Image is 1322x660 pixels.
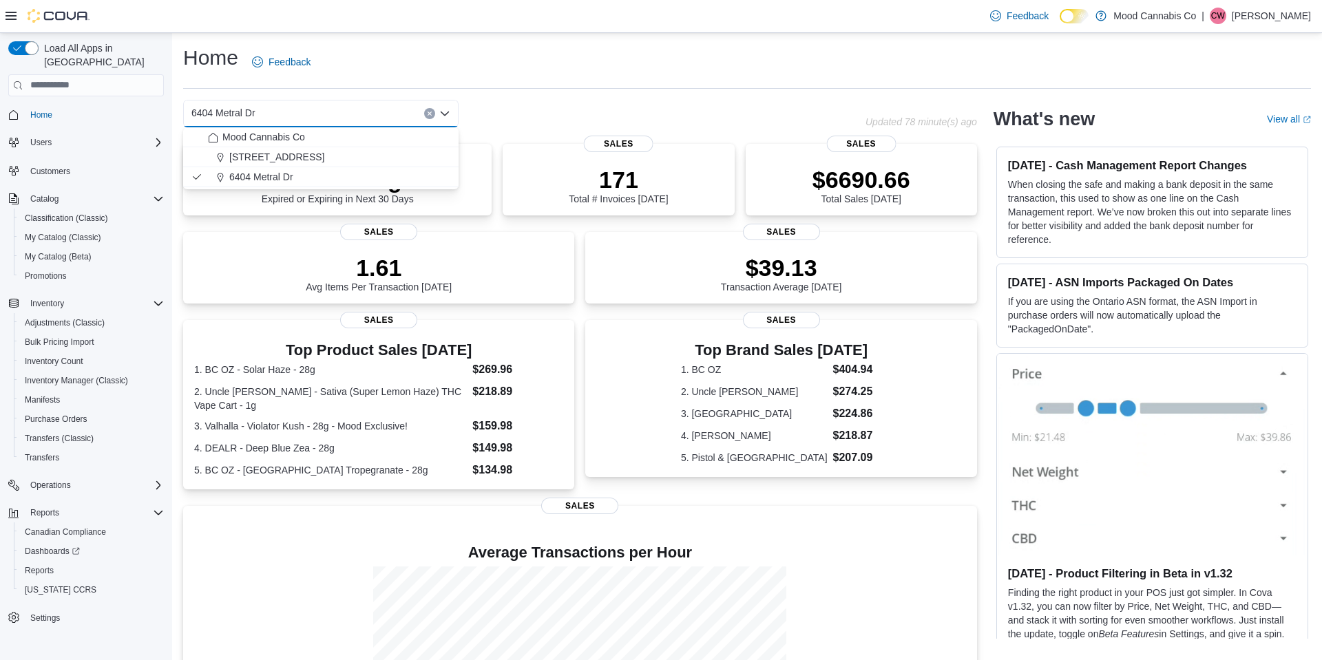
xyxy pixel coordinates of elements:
[25,394,60,405] span: Manifests
[19,411,164,427] span: Purchase Orders
[743,224,820,240] span: Sales
[194,544,966,561] h4: Average Transactions per Hour
[826,136,896,152] span: Sales
[194,385,467,412] dt: 2. Uncle [PERSON_NAME] - Sativa (Super Lemon Haze) THC Vape Cart - 1g
[30,613,60,624] span: Settings
[812,166,910,193] p: $6690.66
[681,385,828,398] dt: 2. Uncle [PERSON_NAME]
[3,160,169,180] button: Customers
[25,609,164,626] span: Settings
[25,162,164,179] span: Customers
[25,232,101,243] span: My Catalog (Classic)
[30,480,71,491] span: Operations
[1008,295,1297,336] p: If you are using the Ontario ASN format, the ASN Import in purchase orders will now automatically...
[1113,8,1196,24] p: Mood Cannabis Co
[19,210,164,226] span: Classification (Classic)
[19,248,164,265] span: My Catalog (Beta)
[19,372,164,389] span: Inventory Manager (Classic)
[833,383,882,400] dd: $274.25
[19,315,110,331] a: Adjustments (Classic)
[30,109,52,120] span: Home
[681,363,828,376] dt: 1. BC OZ
[19,334,100,350] a: Bulk Pricing Import
[472,361,563,378] dd: $269.96
[1303,116,1311,124] svg: External link
[19,392,65,408] a: Manifests
[183,167,459,187] button: 6404 Metral Dr
[985,2,1054,30] a: Feedback
[340,224,417,240] span: Sales
[3,476,169,495] button: Operations
[721,254,842,281] p: $39.13
[19,430,164,447] span: Transfers (Classic)
[1267,114,1311,125] a: View allExternal link
[183,127,459,147] button: Mood Cannabis Co
[1202,8,1204,24] p: |
[19,449,164,466] span: Transfers
[19,248,97,265] a: My Catalog (Beta)
[19,229,164,246] span: My Catalog (Classic)
[194,441,467,455] dt: 4. DEALR - Deep Blue Zea - 28g
[183,44,238,72] h1: Home
[229,170,293,184] span: 6404 Metral Dr
[1008,275,1297,289] h3: [DATE] - ASN Imports Packaged On Dates
[19,543,85,560] a: Dashboards
[1007,9,1049,23] span: Feedback
[681,407,828,421] dt: 3. [GEOGRAPHIC_DATA]
[25,477,76,493] button: Operations
[25,565,54,576] span: Reports
[191,105,255,121] span: 6404 Metral Dr
[19,353,89,370] a: Inventory Count
[1232,8,1311,24] p: [PERSON_NAME]
[306,254,452,292] div: Avg Items Per Transaction [DATE]
[25,251,92,262] span: My Catalog (Beta)
[14,409,169,429] button: Purchase Orders
[183,147,459,167] button: [STREET_ADDRESS]
[25,546,80,557] span: Dashboards
[833,405,882,422] dd: $224.86
[1008,586,1297,654] p: Finding the right product in your POS just got simpler. In Cova v1.32, you can now filter by Pric...
[25,295,164,312] span: Inventory
[14,313,169,332] button: Adjustments (Classic)
[28,9,90,23] img: Cova
[30,137,52,148] span: Users
[25,375,128,386] span: Inventory Manager (Classic)
[19,268,164,284] span: Promotions
[681,342,882,359] h3: Top Brand Sales [DATE]
[30,298,64,309] span: Inventory
[19,543,164,560] span: Dashboards
[472,418,563,434] dd: $159.98
[183,127,459,187] div: Choose from the following options
[25,477,164,493] span: Operations
[25,191,64,207] button: Catalog
[19,449,65,466] a: Transfers
[472,440,563,456] dd: $149.98
[246,48,316,76] a: Feedback
[3,503,169,522] button: Reports
[439,108,450,119] button: Close list of options
[14,580,169,599] button: [US_STATE] CCRS
[39,41,164,69] span: Load All Apps in [GEOGRAPHIC_DATA]
[14,561,169,580] button: Reports
[1008,566,1297,580] h3: [DATE] - Product Filtering in Beta in v1.32
[569,166,668,204] div: Total # Invoices [DATE]
[306,254,452,281] p: 1.61
[19,562,59,579] a: Reports
[269,55,311,69] span: Feedback
[743,312,820,328] span: Sales
[30,507,59,518] span: Reports
[19,582,102,598] a: [US_STATE] CCRS
[222,130,305,144] span: Mood Cannabis Co
[25,504,164,521] span: Reports
[1008,158,1297,172] h3: [DATE] - Cash Management Report Changes
[472,383,563,400] dd: $218.89
[14,209,169,228] button: Classification (Classic)
[424,108,435,119] button: Clear input
[25,433,94,444] span: Transfers (Classic)
[19,524,164,540] span: Canadian Compliance
[25,452,59,463] span: Transfers
[25,317,105,328] span: Adjustments (Classic)
[25,270,67,281] span: Promotions
[681,451,828,465] dt: 5. Pistol & [GEOGRAPHIC_DATA]
[194,419,467,433] dt: 3. Valhalla - Violator Kush - 28g - Mood Exclusive!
